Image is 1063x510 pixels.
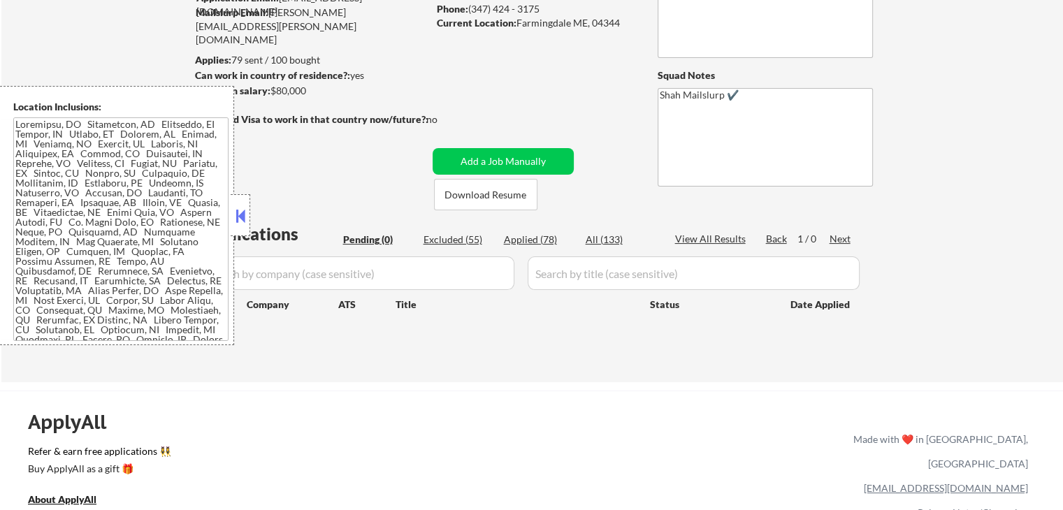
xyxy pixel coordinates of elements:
div: Buy ApplyAll as a gift 🎁 [28,464,168,474]
strong: Current Location: [437,17,516,29]
div: Next [830,232,852,246]
div: Applied (78) [504,233,574,247]
button: Add a Job Manually [433,148,574,175]
div: Location Inclusions: [13,100,229,114]
div: 1 / 0 [797,232,830,246]
a: Buy ApplyAll as a gift 🎁 [28,461,168,479]
div: Pending (0) [343,233,413,247]
input: Search by title (case sensitive) [528,256,860,290]
div: Title [396,298,637,312]
div: 79 sent / 100 bought [195,53,428,67]
strong: Minimum salary: [195,85,270,96]
a: [EMAIL_ADDRESS][DOMAIN_NAME] [864,482,1028,494]
div: no [426,112,466,126]
strong: Mailslurp Email: [196,6,268,18]
strong: Phone: [437,3,468,15]
div: Farmingdale ME, 04344 [437,16,635,30]
div: Date Applied [790,298,852,312]
u: About ApplyAll [28,493,96,505]
div: [PERSON_NAME][EMAIL_ADDRESS][PERSON_NAME][DOMAIN_NAME] [196,6,428,47]
a: About ApplyAll [28,492,116,509]
div: yes [195,68,424,82]
div: Excluded (55) [424,233,493,247]
a: Refer & earn free applications 👯‍♀️ [28,446,561,461]
div: View All Results [675,232,750,246]
div: Squad Notes [658,68,873,82]
div: ApplyAll [28,410,122,434]
div: ATS [338,298,396,312]
div: (347) 424 - 3175 [437,2,635,16]
div: All (133) [586,233,656,247]
input: Search by company (case sensitive) [200,256,514,290]
div: Company [247,298,338,312]
div: Status [650,291,770,316]
strong: Can work in country of residence?: [195,69,350,81]
div: $80,000 [195,84,428,98]
div: Applications [200,226,338,242]
strong: Will need Visa to work in that country now/future?: [196,113,428,125]
strong: Applies: [195,54,231,66]
div: Made with ❤️ in [GEOGRAPHIC_DATA], [GEOGRAPHIC_DATA] [848,427,1028,476]
button: Download Resume [434,179,537,210]
div: Back [766,232,788,246]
